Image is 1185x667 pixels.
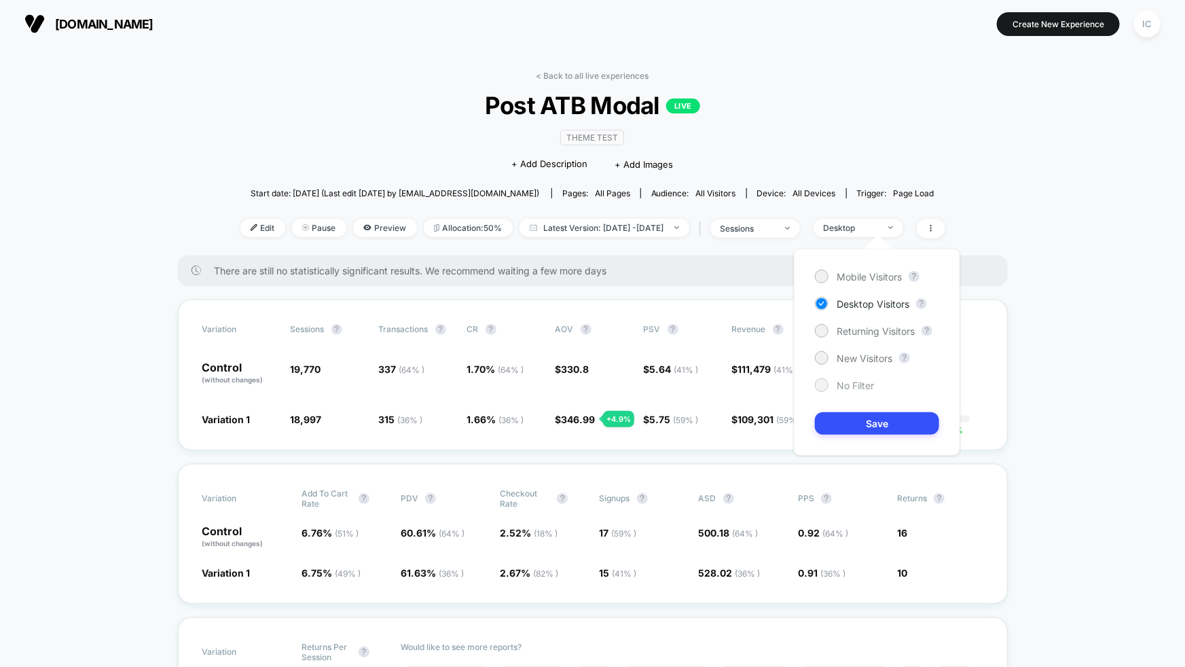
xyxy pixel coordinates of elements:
button: ? [435,324,446,335]
span: | [696,219,710,238]
span: Sessions [291,324,325,334]
button: ? [359,647,369,657]
span: 330.8 [562,363,589,375]
span: 61.63 % [401,567,464,579]
span: ASD [699,493,716,503]
span: ( 36 % ) [398,415,423,425]
span: Pause [292,219,346,237]
button: ? [934,493,945,504]
button: ? [637,493,648,504]
img: end [674,226,679,229]
span: ( 64 % ) [399,365,425,375]
span: Edit [240,219,285,237]
p: LIVE [666,98,700,113]
span: Add To Cart Rate [302,488,352,509]
span: 337 [379,363,425,375]
span: all pages [595,188,630,198]
button: ? [821,493,832,504]
span: Variation 1 [202,414,251,425]
span: $ [644,363,699,375]
span: Mobile Visitors [837,271,902,283]
span: ( 64 % ) [498,365,524,375]
button: ? [581,324,591,335]
img: Visually logo [24,14,45,34]
span: 17 [600,527,637,539]
span: ( 36 % ) [499,415,524,425]
span: 315 [379,414,423,425]
span: Transactions [379,324,429,334]
span: 1.66 % [467,414,524,425]
span: ( 41 % ) [613,569,637,579]
span: 2.67 % [500,567,558,579]
span: Desktop Visitors [837,298,909,310]
span: 346.99 [562,414,596,425]
span: Returns Per Session [302,642,352,662]
span: ( 82 % ) [533,569,558,579]
button: ? [331,324,342,335]
span: [DOMAIN_NAME] [55,17,153,31]
span: ( 41 % ) [674,365,699,375]
span: ( 59 % ) [612,528,637,539]
span: 0.91 [798,567,845,579]
div: Trigger: [857,188,934,198]
div: Pages: [562,188,630,198]
span: PPS [798,493,814,503]
p: Would like to see more reports? [401,642,983,652]
span: PDV [401,493,418,503]
span: ( 59 % ) [674,415,699,425]
button: ? [773,324,784,335]
img: rebalance [434,224,439,232]
span: Theme Test [560,130,624,145]
span: Page Load [894,188,934,198]
span: 16 [897,527,907,539]
span: AOV [555,324,574,334]
button: ? [486,324,496,335]
span: $ [732,414,802,425]
div: IC [1134,11,1161,37]
span: $ [732,363,799,375]
span: There are still no statistically significant results. We recommend waiting a few more days [215,265,981,276]
img: end [785,227,790,230]
span: ( 51 % ) [335,528,359,539]
span: Start date: [DATE] (Last edit [DATE] by [EMAIL_ADDRESS][DOMAIN_NAME]) [251,188,539,198]
span: ( 64 % ) [733,528,759,539]
span: ( 36 % ) [820,569,845,579]
button: IC [1130,10,1165,38]
span: 500.18 [699,527,759,539]
span: $ [555,414,596,425]
span: Variation [202,324,277,335]
div: Audience: [651,188,736,198]
span: Variation 1 [202,567,251,579]
span: ( 49 % ) [335,569,361,579]
span: 528.02 [699,567,761,579]
img: edit [251,224,257,231]
span: 18,997 [291,414,322,425]
span: ( 64 % ) [822,528,848,539]
span: 6.76 % [302,527,359,539]
span: ( 36 % ) [735,569,761,579]
p: Control [202,362,277,385]
img: end [302,224,309,231]
span: Allocation: 50% [424,219,513,237]
span: 1.70 % [467,363,524,375]
span: 2.52 % [500,527,558,539]
div: sessions [721,223,775,234]
img: end [888,226,893,229]
span: Preview [353,219,417,237]
img: calendar [530,224,537,231]
span: Post ATB Modal [275,91,909,120]
button: [DOMAIN_NAME] [20,13,158,35]
span: 109,301 [738,414,802,425]
span: 60.61 % [401,527,464,539]
span: (without changes) [202,539,263,547]
span: Revenue [732,324,766,334]
span: ( 64 % ) [439,528,464,539]
span: + Add Description [511,158,587,171]
span: 10 [897,567,907,579]
p: Control [202,526,288,549]
div: + 4.9 % [603,411,634,427]
a: < Back to all live experiences [536,71,649,81]
button: ? [922,325,932,336]
span: Latest Version: [DATE] - [DATE] [519,219,689,237]
span: Signups [600,493,630,503]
